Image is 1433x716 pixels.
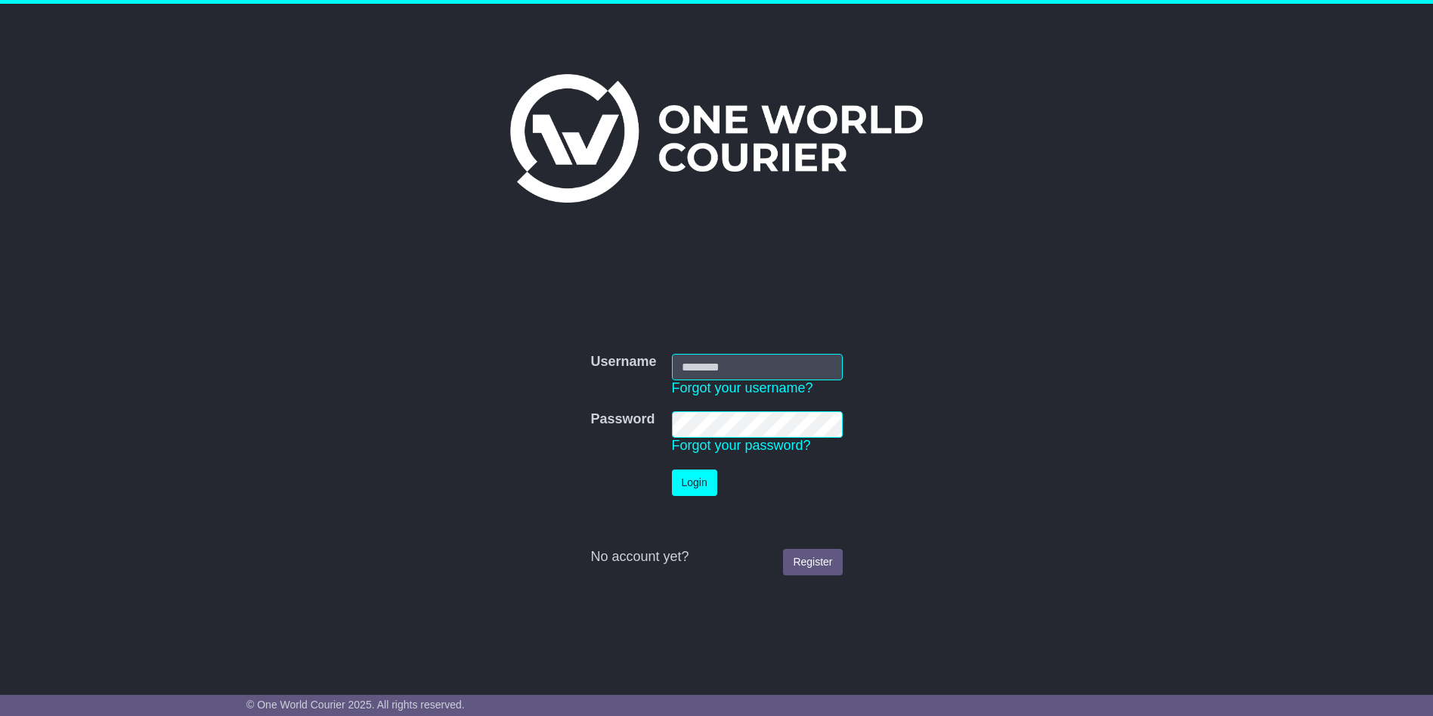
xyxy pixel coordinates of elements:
a: Register [783,549,842,575]
label: Password [590,411,655,428]
button: Login [672,470,717,496]
a: Forgot your password? [672,438,811,453]
img: One World [510,74,923,203]
span: © One World Courier 2025. All rights reserved. [246,699,465,711]
label: Username [590,354,656,370]
a: Forgot your username? [672,380,813,395]
div: No account yet? [590,549,842,566]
